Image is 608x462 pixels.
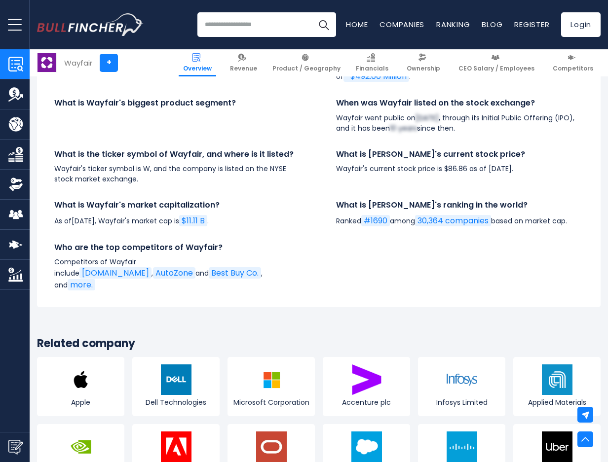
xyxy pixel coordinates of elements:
span: Revenue [230,65,257,72]
span: 10 years [390,123,417,133]
img: ADBE logo [161,431,191,462]
a: Dell Technologies [132,357,220,416]
a: Accenture plc [323,357,410,416]
img: AAPL logo [66,364,96,395]
img: UBER logo [542,431,572,462]
a: Revenue [226,49,262,76]
a: AutoZone [153,267,195,279]
p: Competitors of Wayfair include , and , and [54,257,302,291]
h3: Related company [37,337,601,351]
img: Bullfincher logo [37,13,144,36]
a: CEO Salary / Employees [454,49,539,76]
a: $11.11 B [179,215,207,226]
img: ORCL logo [256,431,287,462]
h4: What is [PERSON_NAME]'s current stock price? [336,149,583,160]
a: Product / Geography [268,49,345,76]
img: NVDA logo [66,431,96,462]
a: Apple [37,357,124,416]
a: Home [346,19,368,30]
img: AMAT logo [542,364,572,395]
a: + [100,54,118,72]
a: Financials [351,49,393,76]
span: Accenture plc [325,398,408,407]
a: Go to homepage [37,13,143,36]
span: Ownership [407,65,440,72]
span: Financials [356,65,388,72]
a: Register [514,19,549,30]
p: Wayfair's ticker symbol is W, and the company is listed on the NYSE stock market exchange. [54,164,302,184]
p: As of , Wayfair's market cap is . [54,215,302,227]
span: Infosys Limited [420,398,503,407]
a: Applied Materials [513,357,601,416]
a: -$492.00 Million [343,71,409,82]
h4: When was Wayfair listed on the stock exchange? [336,98,583,108]
span: Competitors [553,65,593,72]
h4: Who are the top competitors of Wayfair? [54,242,302,253]
p: Wayfair went public on , through its Initial Public Offering (IPO), and it has been since then. [336,113,583,134]
span: Applied Materials [516,398,598,407]
a: more. [68,279,95,290]
a: Microsoft Corporation [228,357,315,416]
img: MSFT logo [256,364,287,395]
a: Login [561,12,601,37]
span: Apple [39,398,122,407]
button: Search [311,12,336,37]
img: CRM logo [351,431,382,462]
img: INFY logo [447,364,477,395]
a: Ownership [402,49,445,76]
p: Wayfair's current stock price is $86.86 as of [DATE]. [336,164,583,174]
img: Ownership [8,177,23,192]
span: [DATE] [416,113,439,123]
a: Overview [179,49,216,76]
a: Blog [482,19,502,30]
a: Companies [380,19,424,30]
span: Overview [183,65,212,72]
span: $11.11 B [182,215,205,226]
img: ACN logo [351,364,382,395]
a: Ranking [436,19,470,30]
a: #1690 [361,215,390,226]
span: Microsoft Corporation [230,398,312,407]
a: 30,364 companies [415,215,491,226]
span: Product / Geography [272,65,341,72]
h4: What is [PERSON_NAME]'s ranking in the world? [336,200,583,211]
div: Wayfair [64,57,92,69]
span: [DATE] [72,216,95,226]
h4: What is Wayfair's biggest product segment? [54,98,302,108]
a: Best Buy Co. [209,267,261,279]
p: Ranked among based on market cap. [336,215,583,227]
a: [DOMAIN_NAME] [79,267,152,279]
img: CSCO logo [447,431,477,462]
img: DELL logo [161,364,191,395]
span: Dell Technologies [135,398,217,407]
img: W logo [38,53,56,72]
a: Infosys Limited [418,357,505,416]
h4: What is the ticker symbol of Wayfair, and where is it listed? [54,149,302,160]
h4: What is Wayfair's market capitalization? [54,200,302,211]
a: Competitors [548,49,598,76]
span: CEO Salary / Employees [458,65,534,72]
